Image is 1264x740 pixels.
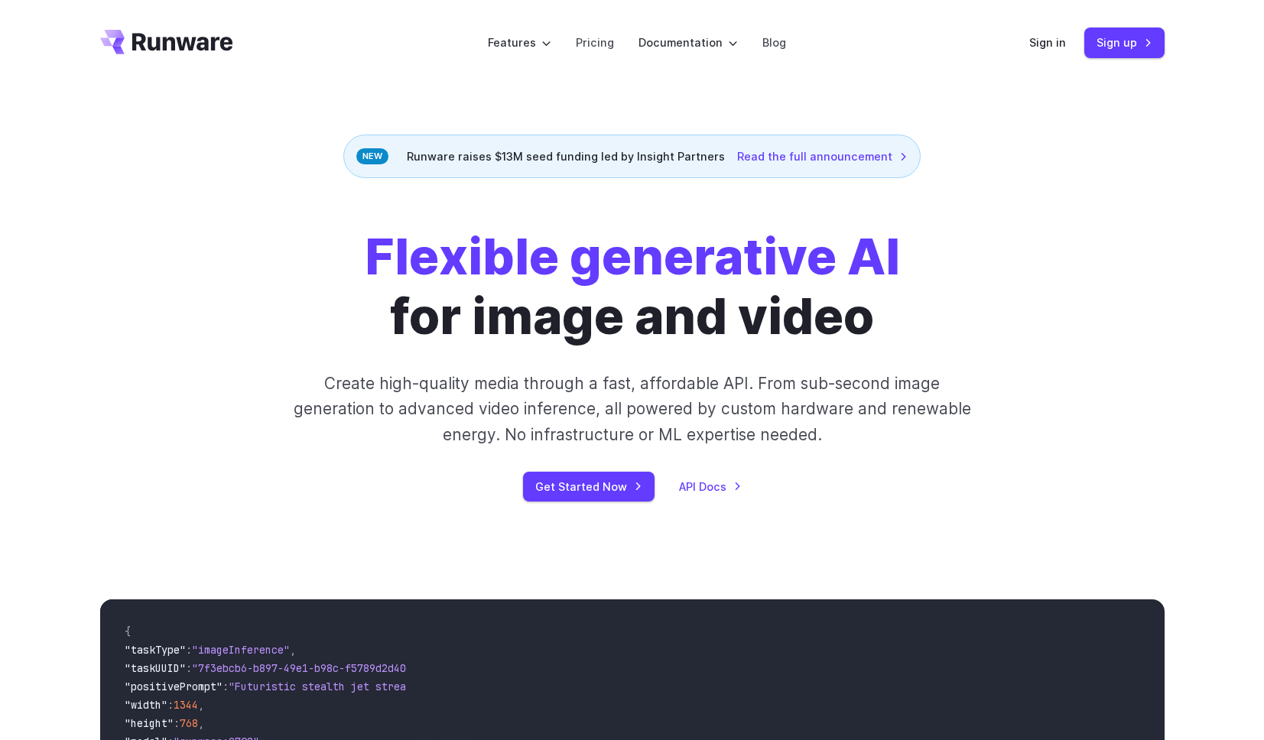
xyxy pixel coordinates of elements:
strong: Flexible generative AI [365,226,900,287]
a: API Docs [679,478,742,495]
a: Blog [762,34,786,51]
span: "Futuristic stealth jet streaking through a neon-lit cityscape with glowing purple exhaust" [229,680,785,693]
span: : [223,680,229,693]
span: "taskUUID" [125,661,186,675]
span: "7f3ebcb6-b897-49e1-b98c-f5789d2d40d7" [192,661,424,675]
span: : [186,643,192,657]
span: "height" [125,716,174,730]
span: 768 [180,716,198,730]
span: "imageInference" [192,643,290,657]
label: Documentation [638,34,738,51]
span: "taskType" [125,643,186,657]
a: Get Started Now [523,472,655,501]
div: Runware raises $13M seed funding led by Insight Partners [343,135,921,178]
span: 1344 [174,698,198,712]
span: , [198,698,204,712]
a: Sign up [1084,28,1165,57]
a: Sign in [1029,34,1066,51]
span: , [198,716,204,730]
p: Create high-quality media through a fast, affordable API. From sub-second image generation to adv... [291,371,973,447]
span: "positivePrompt" [125,680,223,693]
a: Go to / [100,30,233,54]
span: : [167,698,174,712]
span: : [174,716,180,730]
label: Features [488,34,551,51]
span: , [290,643,296,657]
h1: for image and video [365,227,900,346]
a: Pricing [576,34,614,51]
a: Read the full announcement [737,148,908,165]
span: : [186,661,192,675]
span: "width" [125,698,167,712]
span: { [125,625,131,638]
